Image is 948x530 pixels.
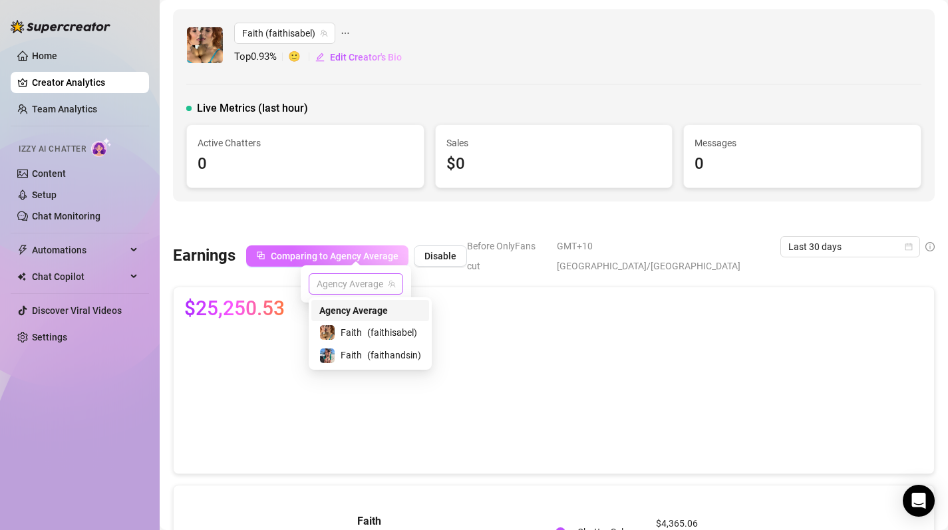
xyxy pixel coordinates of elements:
span: block [256,251,265,260]
span: calendar [905,243,913,251]
span: team [388,280,396,288]
span: info-circle [925,242,935,251]
a: Settings [32,332,67,342]
img: Faith [320,348,335,363]
span: Chat Copilot [32,266,126,287]
span: Comparing to Agency Average [271,251,398,261]
h5: Faith [184,513,554,529]
span: ( faithandsin ) [367,348,421,362]
div: $0 [446,152,662,177]
span: edit [315,53,325,62]
span: Disable [424,251,456,261]
a: Team Analytics [32,104,97,114]
a: Creator Analytics [32,72,138,93]
span: Izzy AI Chatter [19,143,86,156]
span: Faith [341,325,362,340]
span: Sales [446,136,662,150]
span: Faith (faithisabel) [242,23,327,43]
h3: Earnings [173,245,236,267]
span: ( faithisabel ) [367,325,417,340]
a: Setup [32,190,57,200]
span: Edit Creator's Bio [330,52,402,63]
button: Comparing to Agency Average [246,245,408,267]
img: Faith [320,325,335,340]
span: Last 30 days [788,237,912,257]
a: Content [32,168,66,179]
span: ellipsis [341,23,350,44]
a: Discover Viral Videos [32,305,122,316]
span: Live Metrics (last hour) [197,100,308,116]
a: Chat Monitoring [32,211,100,221]
span: GMT+10 [GEOGRAPHIC_DATA]/[GEOGRAPHIC_DATA] [557,236,772,276]
div: Open Intercom Messenger [903,485,935,517]
div: 0 [695,152,910,177]
span: Active Chatters [198,136,413,150]
span: Agency Average [319,303,388,318]
img: Faith [187,27,223,63]
a: Home [32,51,57,61]
img: Chat Copilot [17,272,26,281]
span: Top 0.93 % [234,49,288,65]
span: Automations [32,239,126,261]
img: AI Chatter [91,138,112,157]
button: Edit Creator's Bio [315,47,402,68]
div: 0 [198,152,413,177]
span: Agency Average [317,274,395,294]
button: Disable [414,245,467,267]
span: Faith [341,348,362,362]
span: 🙂 [288,49,315,65]
span: Messages [695,136,910,150]
span: team [320,29,328,37]
span: $25,250.53 [184,298,285,319]
img: logo-BBDzfeDw.svg [11,20,110,33]
span: thunderbolt [17,245,28,255]
span: Before OnlyFans cut [467,236,549,276]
